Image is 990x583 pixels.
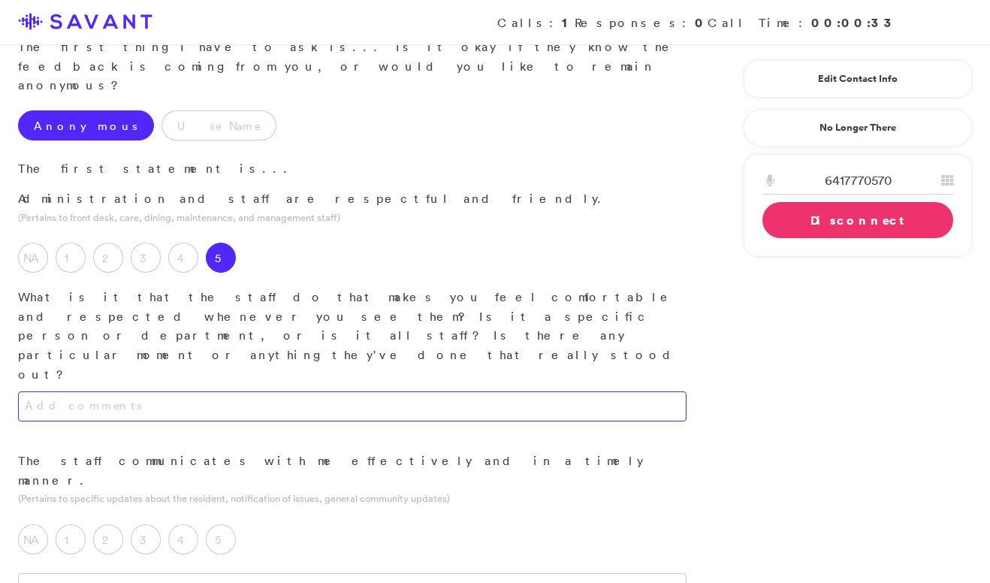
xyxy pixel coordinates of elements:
strong: 0 [695,14,708,31]
label: NA [18,243,48,273]
p: Administration and staff are respectful and friendly. [18,189,687,209]
label: 3 [131,243,161,273]
a: Edit Contact Info [762,67,953,91]
label: 3 [131,524,161,554]
strong: 1 [562,14,575,31]
p: What is it that the staff do that makes you feel comfortable and respected whenever you see them?... [18,288,687,384]
strong: 00:00:33 [811,14,897,31]
p: The staff communicates with me effectively and in a timely manner. [18,452,687,490]
label: Use Name [161,110,276,140]
label: 2 [93,243,123,273]
label: 5 [206,243,236,273]
p: The first thing I have to ask is... Is it okay if they know the feedback is coming from you, or w... [18,38,687,95]
label: 5 [206,524,236,554]
p: The first statement is... [18,159,687,179]
label: Anonymous [18,110,154,140]
label: 1 [56,524,86,554]
label: 2 [93,524,123,554]
a: No Longer There [744,109,972,147]
label: 4 [168,243,198,273]
label: 1 [56,243,86,273]
p: (Pertains to front desk, care, dining, maintenance, and management staff) [18,210,687,225]
label: NA [18,524,48,554]
a: Disconnect [762,202,953,238]
p: (Pertains to specific updates about the resident, notification of issues, general community updates) [18,491,687,506]
label: 4 [168,524,198,554]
